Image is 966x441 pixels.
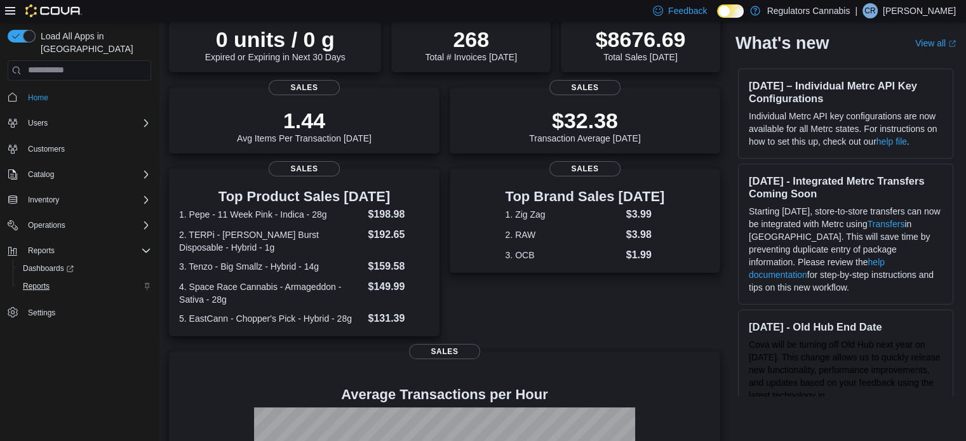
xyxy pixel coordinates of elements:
a: help documentation [749,257,885,280]
dt: 1. Zig Zag [506,208,621,221]
p: 268 [425,27,516,52]
span: Operations [23,218,151,233]
span: Settings [28,308,55,318]
h3: [DATE] – Individual Metrc API Key Configurations [749,79,943,105]
div: Transaction Average [DATE] [529,108,641,143]
dt: 2. RAW [506,228,621,241]
p: Individual Metrc API key configurations are now available for all Metrc states. For instructions ... [749,110,943,148]
button: Reports [13,277,156,295]
h3: Top Product Sales [DATE] [179,189,429,204]
img: Cova [25,4,82,17]
p: $8676.69 [596,27,686,52]
span: Users [23,115,151,131]
span: Feedback [668,4,707,17]
button: Operations [3,216,156,234]
p: Starting [DATE], store-to-store transfers can now be integrated with Metrc using in [GEOGRAPHIC_D... [749,205,943,294]
dt: 5. EastCann - Chopper's Pick - Hybrid - 28g [179,312,363,325]
dt: 2. TERPi - [PERSON_NAME] Burst Disposable - Hybrid - 1g [179,228,363,254]
a: Home [23,90,53,105]
dd: $131.39 [368,311,429,326]
dt: 1. Pepe - 11 Week Pink - Indica - 28g [179,208,363,221]
p: $32.38 [529,108,641,133]
span: Dashboards [23,263,74,273]
span: Sales [549,161,621,176]
dd: $149.99 [368,279,429,294]
svg: External link [948,40,956,48]
span: Customers [23,141,151,157]
span: Reports [23,281,50,291]
nav: Complex example [8,83,151,355]
span: Catalog [28,169,54,180]
span: Operations [28,220,65,230]
dd: $3.98 [626,227,665,242]
a: Reports [18,279,55,294]
button: Operations [23,218,70,233]
input: Dark Mode [717,4,744,18]
button: Customers [3,140,156,158]
a: Customers [23,142,70,157]
button: Reports [3,242,156,260]
span: Sales [409,344,480,359]
h3: [DATE] - Integrated Metrc Transfers Coming Soon [749,174,943,200]
span: Load All Apps in [GEOGRAPHIC_DATA] [36,30,151,55]
h3: Top Brand Sales [DATE] [506,189,665,204]
button: Reports [23,243,60,258]
a: Settings [23,305,60,320]
dd: $198.98 [368,207,429,222]
div: Total # Invoices [DATE] [425,27,516,62]
span: Settings [23,304,151,320]
div: Cole Rogers [862,3,878,18]
span: CR [864,3,875,18]
a: help file [876,136,907,147]
span: Cova will be turning off Old Hub next year on [DATE]. This change allows us to quickly release ne... [749,339,940,413]
p: [PERSON_NAME] [883,3,956,18]
p: | [855,3,857,18]
span: Inventory [23,192,151,207]
a: Dashboards [18,261,79,276]
span: Reports [28,246,55,256]
a: Transfers [868,219,905,229]
p: 0 units / 0 g [205,27,345,52]
button: Inventory [3,191,156,209]
dt: 3. OCB [506,249,621,261]
button: Settings [3,303,156,321]
span: Home [23,89,151,105]
dd: $1.99 [626,247,665,263]
span: Sales [269,161,340,176]
div: Expired or Expiring in Next 30 Days [205,27,345,62]
p: 1.44 [237,108,372,133]
dd: $192.65 [368,227,429,242]
span: Sales [269,80,340,95]
h3: [DATE] - Old Hub End Date [749,320,943,333]
button: Users [23,115,53,131]
button: Inventory [23,192,64,207]
span: Home [28,93,48,103]
button: Catalog [23,167,59,182]
span: Reports [18,279,151,294]
span: Inventory [28,195,59,205]
button: Users [3,114,156,132]
span: Users [28,118,48,128]
dd: $3.99 [626,207,665,222]
p: Regulators Cannabis [767,3,850,18]
button: Home [3,88,156,107]
span: Customers [28,144,65,154]
h2: What's new [735,33,829,53]
a: View allExternal link [915,38,956,48]
dt: 4. Space Race Cannabis - Armageddon - Sativa - 28g [179,280,363,306]
span: Sales [549,80,621,95]
span: Catalog [23,167,151,182]
dd: $159.58 [368,259,429,274]
span: Dashboards [18,261,151,276]
a: Dashboards [13,260,156,277]
span: Reports [23,243,151,258]
div: Avg Items Per Transaction [DATE] [237,108,372,143]
button: Catalog [3,166,156,183]
dt: 3. Tenzo - Big Smallz - Hybrid - 14g [179,260,363,273]
h4: Average Transactions per Hour [179,387,710,402]
div: Total Sales [DATE] [596,27,686,62]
